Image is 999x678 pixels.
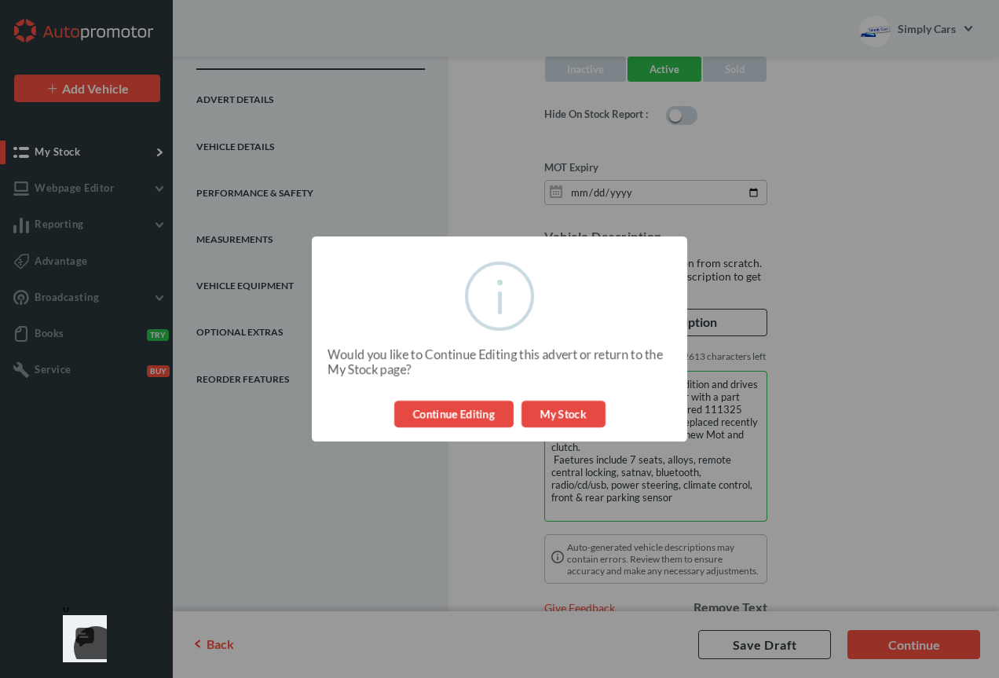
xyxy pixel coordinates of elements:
[320,346,679,376] div: Would you like to Continue Editing this advert or return to the My Stock page?
[521,401,606,427] button: My Stock
[394,401,514,427] button: Continue Editing
[54,607,122,675] iframe: Front Chat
